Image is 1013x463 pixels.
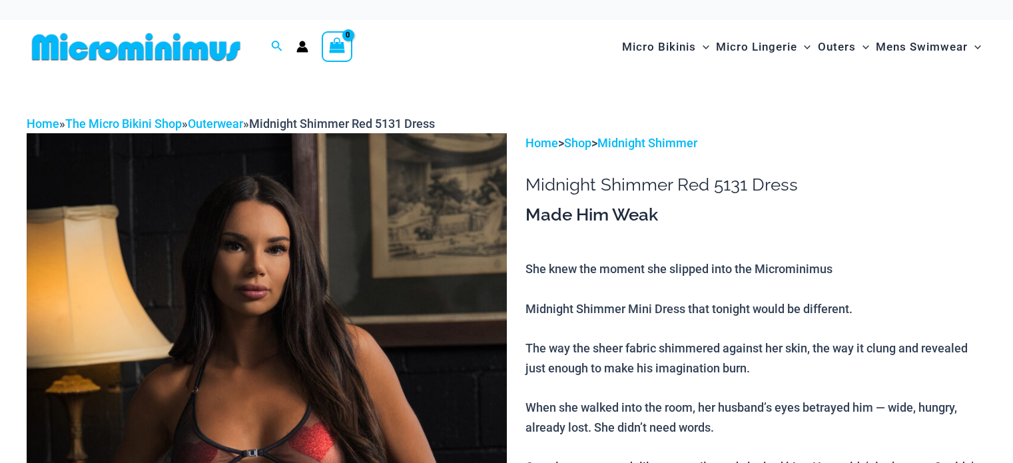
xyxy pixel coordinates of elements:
span: Midnight Shimmer Red 5131 Dress [249,117,435,131]
span: Micro Bikinis [622,30,696,64]
a: Home [525,136,558,150]
p: > > [525,133,986,153]
h3: Made Him Weak [525,204,986,227]
h1: Midnight Shimmer Red 5131 Dress [525,175,986,195]
nav: Site Navigation [617,25,986,69]
a: Search icon link [271,39,283,55]
span: Menu Toggle [696,30,709,64]
a: OutersMenu ToggleMenu Toggle [815,27,872,67]
a: Outerwear [188,117,243,131]
a: Mens SwimwearMenu ToggleMenu Toggle [872,27,984,67]
a: Shop [564,136,591,150]
span: Outers [818,30,856,64]
span: Mens Swimwear [876,30,968,64]
a: Home [27,117,59,131]
img: MM SHOP LOGO FLAT [27,32,246,62]
span: Micro Lingerie [716,30,797,64]
a: Midnight Shimmer [597,136,697,150]
a: Micro LingerieMenu ToggleMenu Toggle [713,27,814,67]
a: Micro BikinisMenu ToggleMenu Toggle [619,27,713,67]
a: View Shopping Cart, empty [322,31,352,62]
span: » » » [27,117,435,131]
a: Account icon link [296,41,308,53]
span: Menu Toggle [797,30,811,64]
a: The Micro Bikini Shop [65,117,182,131]
span: Menu Toggle [856,30,869,64]
span: Menu Toggle [968,30,981,64]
